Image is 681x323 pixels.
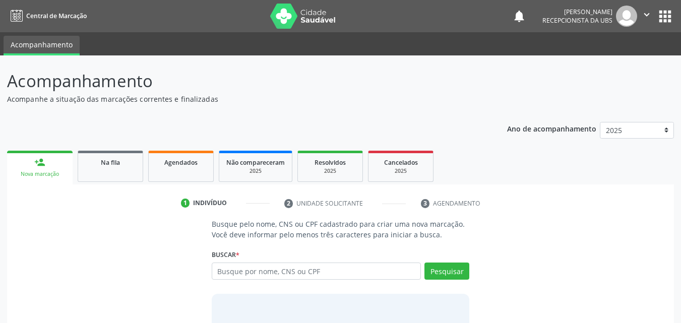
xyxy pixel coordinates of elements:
span: Na fila [101,158,120,167]
span: Cancelados [384,158,418,167]
span: Central de Marcação [26,12,87,20]
span: Agendados [164,158,198,167]
div: [PERSON_NAME] [542,8,612,16]
img: img [616,6,637,27]
a: Acompanhamento [4,36,80,55]
p: Ano de acompanhamento [507,122,596,135]
div: Nova marcação [14,170,66,178]
div: Indivíduo [193,199,227,208]
p: Busque pelo nome, CNS ou CPF cadastrado para criar uma nova marcação. Você deve informar pelo men... [212,219,470,240]
div: person_add [34,157,45,168]
button: apps [656,8,674,25]
button:  [637,6,656,27]
span: Não compareceram [226,158,285,167]
p: Acompanhe a situação das marcações correntes e finalizadas [7,94,474,104]
span: Recepcionista da UBS [542,16,612,25]
div: 2025 [226,167,285,175]
div: 1 [181,199,190,208]
div: 2025 [305,167,355,175]
button: Pesquisar [424,263,469,280]
label: Buscar [212,247,239,263]
span: Resolvidos [315,158,346,167]
input: Busque por nome, CNS ou CPF [212,263,421,280]
button: notifications [512,9,526,23]
p: Acompanhamento [7,69,474,94]
div: 2025 [376,167,426,175]
i:  [641,9,652,20]
a: Central de Marcação [7,8,87,24]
